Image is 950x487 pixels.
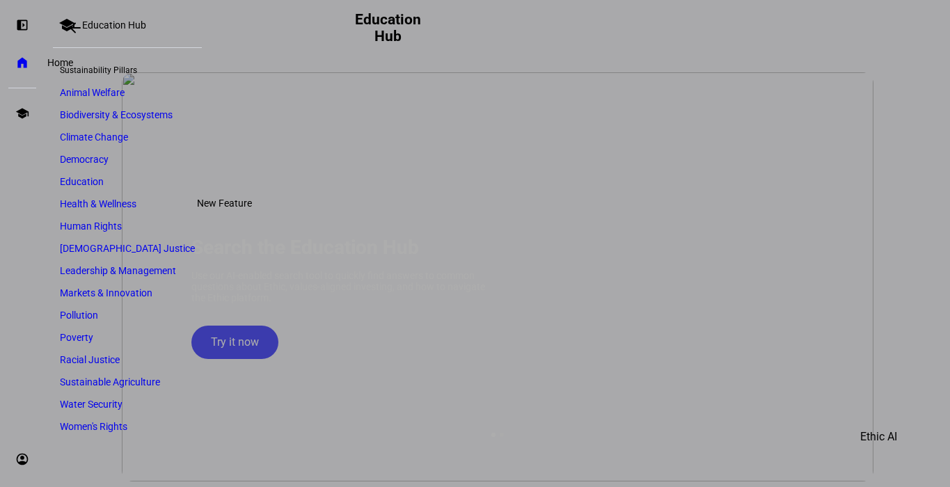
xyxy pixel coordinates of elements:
button: Ethic AI [841,420,917,454]
span: Democracy [60,154,109,165]
a: Pollution [53,305,202,325]
a: Racial Justice [53,350,202,369]
a: Sustainable Agriculture [53,372,202,392]
span: Climate Change [60,131,128,143]
a: Animal Welfare [53,83,202,102]
div: Education Hub [82,19,146,31]
span: Sustainable Agriculture [60,376,160,388]
span: Human Rights [60,221,122,232]
div: Home [42,54,79,71]
span: Leadership & Management [60,265,176,276]
span: Education [60,176,104,187]
a: Women's Rights [53,417,202,436]
a: Poverty [53,328,202,347]
span: Racial Justice [60,354,120,365]
a: [DEMOGRAPHIC_DATA] Justice [53,239,202,258]
mat-icon: school [58,17,75,33]
div: Sustainability Pillars [53,59,202,79]
a: Democracy [53,150,202,169]
eth-mat-symbol: home [15,56,29,70]
span: Pollution [60,310,98,321]
a: Climate Change [53,127,202,147]
eth-mat-symbol: school [15,106,29,120]
span: [DEMOGRAPHIC_DATA] Justice [60,243,195,254]
a: Markets & Innovation [53,283,202,303]
span: Women's Rights [60,421,127,432]
a: Health & Wellness [53,194,202,214]
span: Markets & Innovation [60,287,152,298]
eth-mat-symbol: account_circle [15,452,29,466]
a: home [8,49,36,77]
span: Health & Wellness [60,198,136,209]
span: Ethic AI [860,420,897,454]
a: Human Rights [53,216,202,236]
a: Water Security [53,394,202,414]
eth-mat-symbol: left_panel_open [15,18,29,32]
a: Leadership & Management [53,261,202,280]
span: Animal Welfare [60,87,125,98]
span: Poverty [60,332,93,343]
span: Biodiversity & Ecosystems [60,109,173,120]
span: Water Security [60,399,122,410]
a: Education [53,172,202,191]
a: Biodiversity & Ecosystems [53,105,202,125]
